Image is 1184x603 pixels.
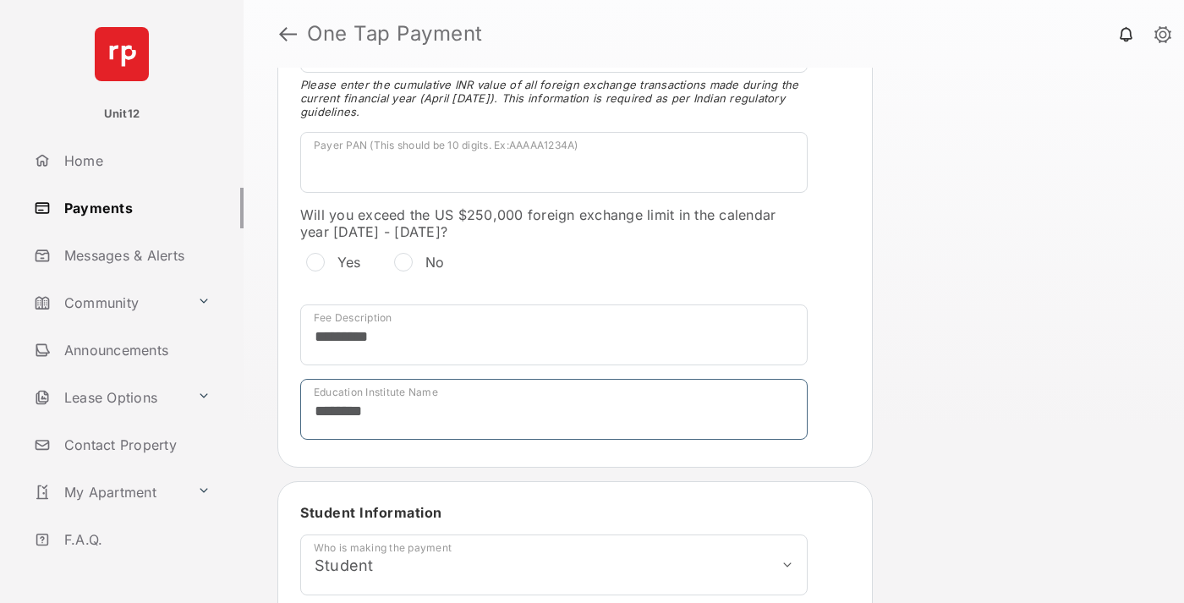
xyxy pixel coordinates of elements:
[337,254,361,271] label: Yes
[27,330,244,370] a: Announcements
[300,78,808,118] span: Please enter the cumulative INR value of all foreign exchange transactions made during the curren...
[307,24,483,44] strong: One Tap Payment
[27,425,244,465] a: Contact Property
[27,282,190,323] a: Community
[425,254,445,271] label: No
[27,188,244,228] a: Payments
[27,519,244,560] a: F.A.Q.
[27,472,190,513] a: My Apartment
[27,377,190,418] a: Lease Options
[300,504,442,521] span: Student Information
[27,140,244,181] a: Home
[300,206,808,240] label: Will you exceed the US $250,000 foreign exchange limit in the calendar year [DATE] - [DATE]?
[27,235,244,276] a: Messages & Alerts
[104,106,140,123] p: Unit12
[95,27,149,81] img: svg+xml;base64,PHN2ZyB4bWxucz0iaHR0cDovL3d3dy53My5vcmcvMjAwMC9zdmciIHdpZHRoPSI2NCIgaGVpZ2h0PSI2NC...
